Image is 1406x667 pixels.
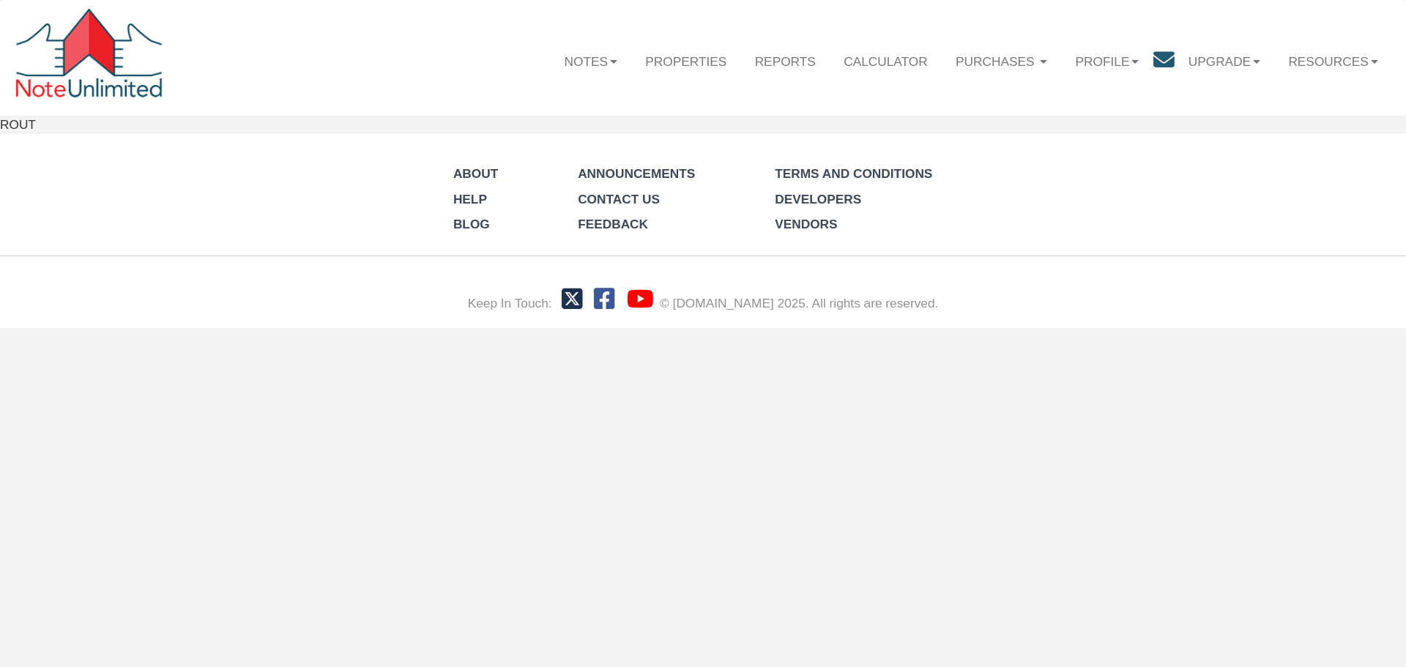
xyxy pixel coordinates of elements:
[578,192,660,206] a: Contact Us
[453,166,498,181] a: About
[775,217,837,231] a: Vendors
[1061,40,1153,82] a: Profile
[830,40,942,82] a: Calculator
[942,40,1062,82] a: Purchases
[660,294,938,313] div: © [DOMAIN_NAME] 2025. All rights are reserved.
[740,40,830,82] a: Reports
[468,294,552,313] div: Keep In Touch:
[1274,40,1392,82] a: Resources
[775,192,861,206] a: Developers
[550,40,631,82] a: Notes
[578,217,648,231] a: Feedback
[578,166,695,181] a: Announcements
[775,166,932,181] a: Terms and Conditions
[631,40,740,82] a: Properties
[453,217,490,231] a: Blog
[453,192,487,206] a: Help
[1175,40,1275,82] a: Upgrade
